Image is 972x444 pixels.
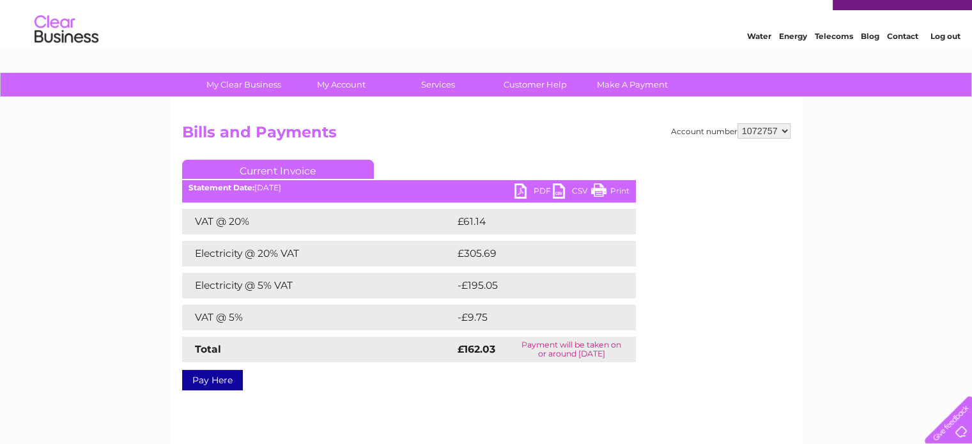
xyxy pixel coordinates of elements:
h2: Bills and Payments [182,123,791,148]
a: Blog [861,54,879,64]
a: Energy [779,54,807,64]
td: Electricity @ 20% VAT [182,241,454,266]
a: PDF [514,183,553,202]
div: [DATE] [182,183,636,192]
strong: £162.03 [458,343,495,355]
b: Statement Date: [189,183,254,192]
img: logo.png [34,33,99,72]
td: VAT @ 20% [182,209,454,234]
a: Pay Here [182,370,243,390]
a: Contact [887,54,918,64]
div: Clear Business is a trading name of Verastar Limited (registered in [GEOGRAPHIC_DATA] No. 3667643... [185,7,789,62]
a: Telecoms [815,54,853,64]
a: Log out [930,54,960,64]
td: -£195.05 [454,273,614,298]
td: -£9.75 [454,305,609,330]
a: My Clear Business [191,73,297,96]
td: Payment will be taken on or around [DATE] [507,337,636,362]
a: Print [591,183,629,202]
div: Account number [671,123,791,139]
td: £61.14 [454,209,608,234]
a: Current Invoice [182,160,374,179]
td: £305.69 [454,241,613,266]
td: Electricity @ 5% VAT [182,273,454,298]
a: Services [385,73,491,96]
td: VAT @ 5% [182,305,454,330]
a: Customer Help [482,73,588,96]
strong: Total [195,343,221,355]
a: 0333 014 3131 [731,6,819,22]
a: My Account [288,73,394,96]
a: Make A Payment [580,73,685,96]
a: CSV [553,183,591,202]
a: Water [747,54,771,64]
